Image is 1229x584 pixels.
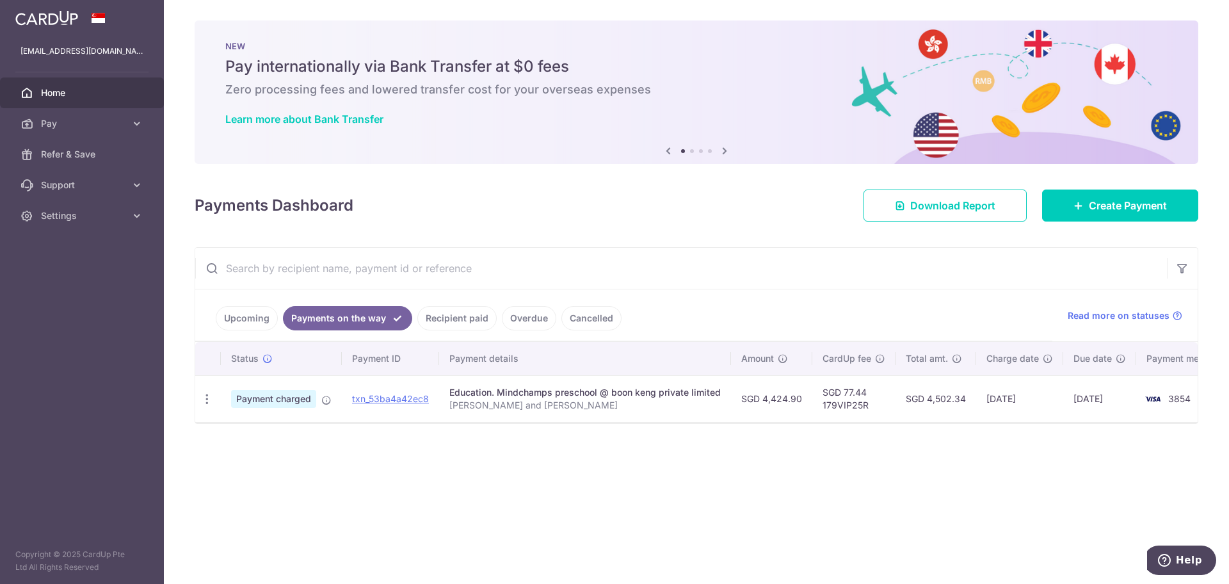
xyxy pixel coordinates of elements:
[225,113,383,126] a: Learn more about Bank Transfer
[864,190,1027,222] a: Download Report
[1140,391,1166,407] img: Bank Card
[195,20,1198,164] img: Bank transfer banner
[352,393,429,404] a: txn_53ba4a42ec8
[216,306,278,330] a: Upcoming
[1068,309,1169,322] span: Read more on statuses
[502,306,556,330] a: Overdue
[1042,190,1198,222] a: Create Payment
[195,194,353,217] h4: Payments Dashboard
[41,86,125,99] span: Home
[449,386,721,399] div: Education. Mindchamps preschool @ boon keng private limited
[41,148,125,161] span: Refer & Save
[1073,352,1112,365] span: Due date
[731,375,812,422] td: SGD 4,424.90
[225,56,1168,77] h5: Pay internationally via Bank Transfer at $0 fees
[906,352,948,365] span: Total amt.
[1168,393,1191,404] span: 3854
[231,352,259,365] span: Status
[1147,546,1216,578] iframe: Opens a widget where you can find more information
[417,306,497,330] a: Recipient paid
[910,198,995,213] span: Download Report
[812,375,896,422] td: SGD 77.44 179VIP25R
[1068,309,1182,322] a: Read more on statuses
[986,352,1039,365] span: Charge date
[20,45,143,58] p: [EMAIL_ADDRESS][DOMAIN_NAME]
[561,306,622,330] a: Cancelled
[225,41,1168,51] p: NEW
[41,209,125,222] span: Settings
[41,179,125,191] span: Support
[896,375,976,422] td: SGD 4,502.34
[195,248,1167,289] input: Search by recipient name, payment id or reference
[1089,198,1167,213] span: Create Payment
[1063,375,1136,422] td: [DATE]
[741,352,774,365] span: Amount
[15,10,78,26] img: CardUp
[342,342,439,375] th: Payment ID
[41,117,125,130] span: Pay
[283,306,412,330] a: Payments on the way
[439,342,731,375] th: Payment details
[823,352,871,365] span: CardUp fee
[976,375,1063,422] td: [DATE]
[231,390,316,408] span: Payment charged
[225,82,1168,97] h6: Zero processing fees and lowered transfer cost for your overseas expenses
[449,399,721,412] p: [PERSON_NAME] and [PERSON_NAME]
